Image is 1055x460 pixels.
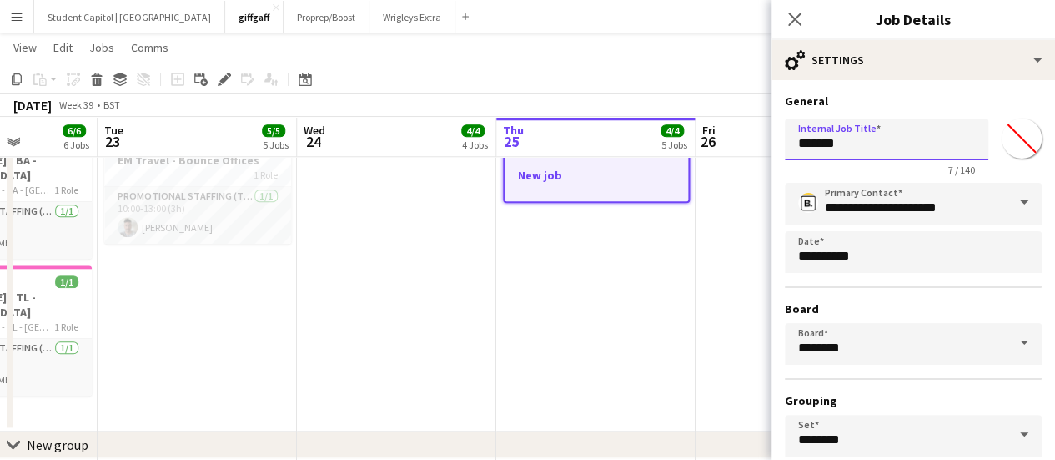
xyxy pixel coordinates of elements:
div: 6 Jobs [63,139,89,151]
span: 6/6 [63,124,86,137]
span: 4/4 [661,124,684,137]
a: Jobs [83,37,121,58]
span: 24 [301,132,325,151]
div: New group [27,437,88,453]
span: Jobs [89,40,114,55]
div: 5 Jobs [661,139,687,151]
span: 1 Role [54,321,78,333]
span: 26 [700,132,716,151]
a: Edit [47,37,79,58]
button: Wrigleys Extra [369,1,455,33]
button: Proprep/Boost [284,1,369,33]
div: BST [103,99,120,111]
app-job-card: 10:00-13:00 (3h)1/1EM Travel - Bounce Offices1 RolePromotional Staffing (Team Leader)1/110:00-13:... [104,129,291,244]
app-job-card: DraftNew job [503,129,690,203]
span: Comms [131,40,168,55]
span: Tue [104,123,123,138]
app-card-role: Promotional Staffing (Team Leader)1/110:00-13:00 (3h)[PERSON_NAME] [104,187,291,244]
div: Settings [771,40,1055,80]
span: 4/4 [461,124,485,137]
span: Edit [53,40,73,55]
span: Thu [503,123,524,138]
a: View [7,37,43,58]
h3: Grouping [785,393,1042,408]
span: Week 39 [55,99,97,111]
span: Fri [702,123,716,138]
button: giffgaff [225,1,284,33]
span: 25 [500,132,524,151]
button: Student Capitol | [GEOGRAPHIC_DATA] [34,1,225,33]
span: 7 / 140 [935,164,988,176]
span: Wed [304,123,325,138]
div: 5 Jobs [263,139,289,151]
span: 1 Role [254,169,278,181]
h3: Board [785,301,1042,316]
h3: EM Travel - Bounce Offices [104,153,291,168]
span: 23 [102,132,123,151]
div: 4 Jobs [462,139,488,151]
span: View [13,40,37,55]
h3: Job Details [771,8,1055,30]
h3: New job [505,168,688,183]
span: 1/1 [55,275,78,288]
div: [DATE] [13,97,52,114]
a: Comms [124,37,175,58]
h3: General [785,94,1042,109]
span: 1 Role [54,184,78,196]
span: 5/5 [262,124,285,137]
